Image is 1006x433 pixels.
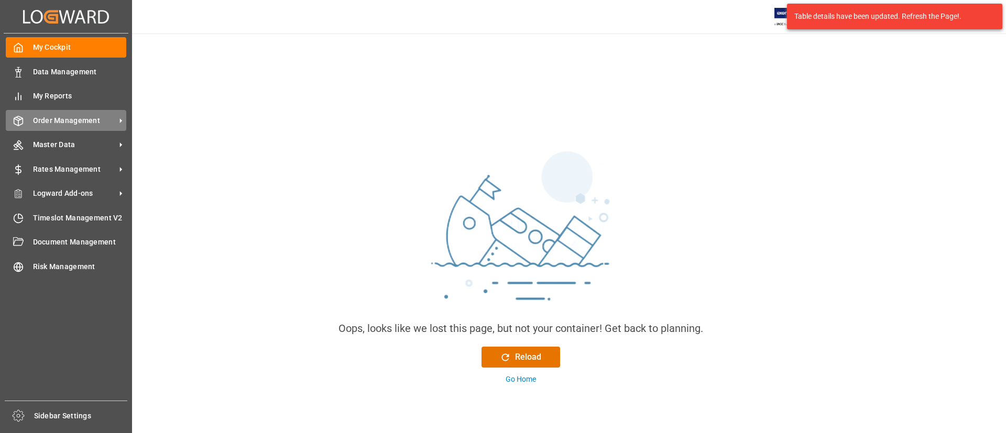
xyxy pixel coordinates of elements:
a: Document Management [6,232,126,252]
span: Risk Management [33,261,127,272]
button: Reload [482,347,560,368]
span: My Cockpit [33,42,127,53]
a: My Cockpit [6,37,126,58]
a: Timeslot Management V2 [6,207,126,228]
span: Master Data [33,139,116,150]
span: Order Management [33,115,116,126]
span: Sidebar Settings [34,410,128,421]
span: Rates Management [33,164,116,175]
a: My Reports [6,86,126,106]
span: Timeslot Management V2 [33,213,127,224]
span: My Reports [33,91,127,102]
img: sinking_ship.png [364,147,678,320]
button: Go Home [482,374,560,385]
div: Table details have been updated. Refresh the Page!. [794,11,987,22]
span: Logward Add-ons [33,188,116,199]
div: Go Home [506,374,536,385]
span: Data Management [33,66,127,77]
a: Data Management [6,61,126,82]
span: Document Management [33,237,127,248]
img: Exertis%20JAM%20-%20Email%20Logo.jpg_1722504956.jpg [774,8,811,26]
a: Risk Management [6,256,126,276]
div: Reload [500,351,541,363]
div: Oops, looks like we lost this page, but not your container! Get back to planning. [338,320,703,336]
